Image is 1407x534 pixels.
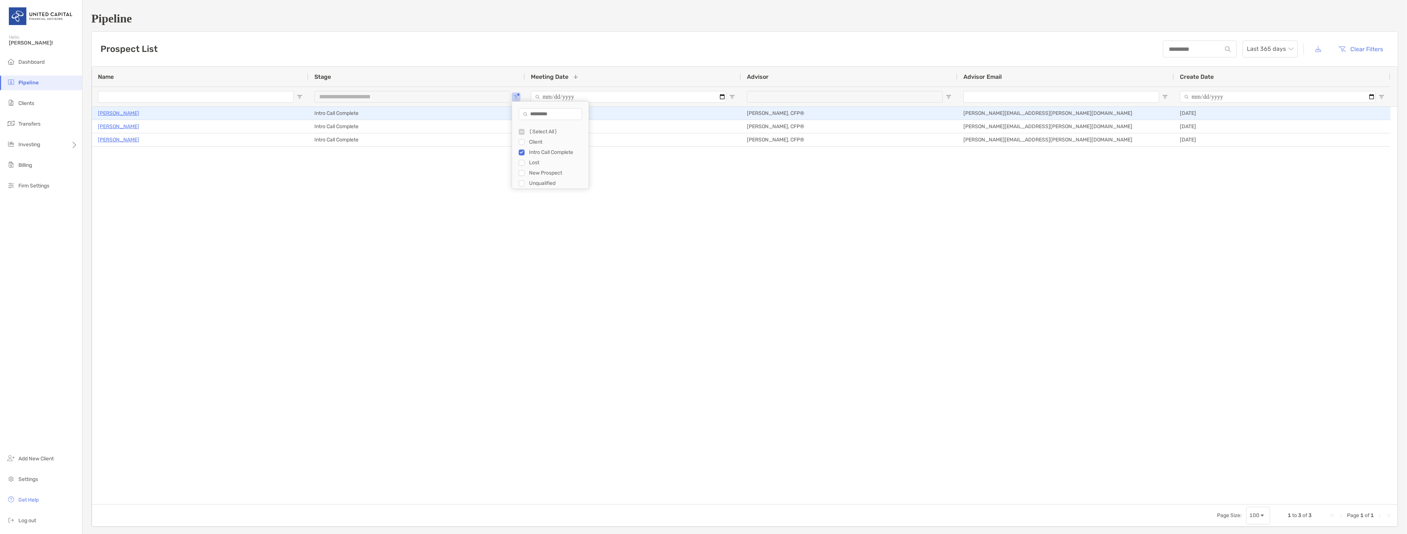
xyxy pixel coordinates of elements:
h3: Prospect List [100,44,158,54]
div: Intro Call Complete [529,149,584,155]
div: Page Size: [1217,512,1242,519]
div: [DATE] 04:30 pm [525,107,741,120]
button: Open Filter Menu [1162,94,1168,100]
span: 3 [1308,512,1312,519]
div: [PERSON_NAME], CFP® [741,133,958,146]
span: Investing [18,141,40,148]
div: Unqualified [529,180,584,186]
div: Next Page [1377,513,1383,519]
span: Advisor Email [963,73,1002,80]
div: [DATE] [1174,133,1390,146]
span: Name [98,73,114,80]
input: Search filter values [519,108,582,120]
span: to [1292,512,1297,519]
div: [PERSON_NAME], CFP® [741,107,958,120]
span: of [1365,512,1369,519]
div: Filter List [512,127,589,189]
span: Pipeline [18,80,39,86]
span: Settings [18,476,38,482]
span: Log out [18,517,36,524]
span: 1 [1371,512,1374,519]
div: [PERSON_NAME][EMAIL_ADDRESS][PERSON_NAME][DOMAIN_NAME] [958,107,1174,120]
span: Clients [18,100,34,106]
img: add_new_client icon [7,454,15,463]
span: 1 [1288,512,1291,519]
img: pipeline icon [7,78,15,87]
div: [DATE] [1174,107,1390,120]
div: 100 [1249,512,1259,519]
button: Open Filter Menu [297,94,303,100]
button: Open Filter Menu [729,94,735,100]
div: (Select All) [529,129,584,135]
div: Lost [529,159,584,166]
span: 1 [1360,512,1364,519]
div: [PERSON_NAME][EMAIL_ADDRESS][PERSON_NAME][DOMAIN_NAME] [958,133,1174,146]
div: First Page [1329,513,1335,519]
span: Add New Client [18,456,54,462]
img: clients icon [7,98,15,107]
div: [DATE] [1174,120,1390,133]
span: Get Help [18,497,39,503]
span: Dashboard [18,59,45,65]
div: [PERSON_NAME], CFP® [741,120,958,133]
span: Billing [18,162,32,168]
img: settings icon [7,474,15,483]
div: Intro Call Complete [308,120,525,133]
span: of [1302,512,1307,519]
span: Meeting Date [531,73,568,80]
div: [PERSON_NAME][EMAIL_ADDRESS][PERSON_NAME][DOMAIN_NAME] [958,120,1174,133]
a: [PERSON_NAME] [98,122,139,131]
img: United Capital Logo [9,3,73,29]
div: [DATE] 03:30 pm [525,120,741,133]
div: Last Page [1386,513,1392,519]
span: Advisor [747,73,769,80]
img: dashboard icon [7,57,15,66]
div: New Prospect [529,170,584,176]
span: Last 365 days [1247,41,1293,57]
span: Create Date [1180,73,1214,80]
img: transfers icon [7,119,15,128]
img: input icon [1225,46,1231,52]
input: Advisor Email Filter Input [963,91,1159,103]
img: firm-settings icon [7,181,15,190]
div: [DATE] 12:00 am [525,133,741,146]
div: Column Filter [512,101,589,189]
img: billing icon [7,160,15,169]
a: [PERSON_NAME] [98,109,139,118]
div: Page Size [1246,507,1270,524]
span: Stage [314,73,331,80]
input: Name Filter Input [98,91,294,103]
a: [PERSON_NAME] [98,135,139,144]
span: 3 [1298,512,1301,519]
input: Meeting Date Filter Input [531,91,726,103]
img: get-help icon [7,495,15,504]
div: Intro Call Complete [308,133,525,146]
h1: Pipeline [91,12,1398,25]
div: Previous Page [1338,513,1344,519]
span: Firm Settings [18,183,49,189]
input: Create Date Filter Input [1180,91,1376,103]
button: Open Filter Menu [513,94,519,100]
button: Open Filter Menu [1379,94,1385,100]
img: investing icon [7,140,15,148]
button: Open Filter Menu [946,94,952,100]
span: [PERSON_NAME]! [9,40,78,46]
span: Transfers [18,121,40,127]
img: logout icon [7,516,15,524]
div: Client [529,139,584,145]
button: Clear Filters [1333,41,1389,57]
span: Page [1347,512,1359,519]
div: Intro Call Complete [308,107,525,120]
